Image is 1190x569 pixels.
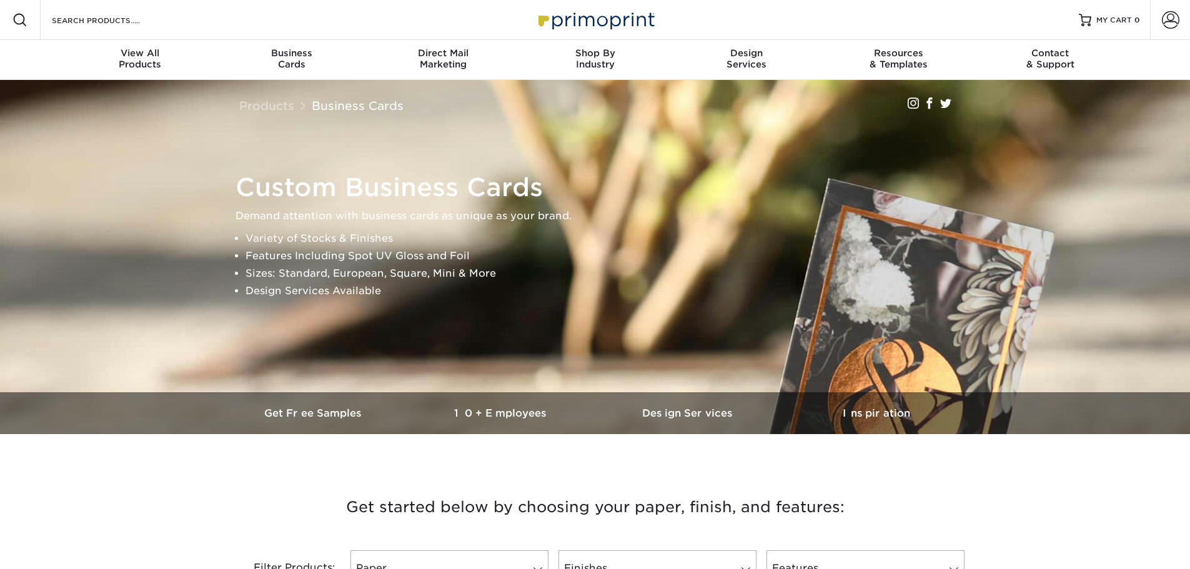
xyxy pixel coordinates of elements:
[216,40,367,80] a: BusinessCards
[595,407,783,419] h3: Design Services
[408,407,595,419] h3: 10+ Employees
[51,12,172,27] input: SEARCH PRODUCTS.....
[221,407,408,419] h3: Get Free Samples
[783,392,970,434] a: Inspiration
[367,47,519,59] span: Direct Mail
[783,407,970,419] h3: Inspiration
[245,247,966,265] li: Features Including Spot UV Gloss and Foil
[367,40,519,80] a: Direct MailMarketing
[519,47,671,59] span: Shop By
[216,47,367,70] div: Cards
[408,392,595,434] a: 10+ Employees
[1096,15,1132,26] span: MY CART
[823,47,974,70] div: & Templates
[671,47,823,70] div: Services
[595,392,783,434] a: Design Services
[974,47,1126,59] span: Contact
[1134,16,1140,24] span: 0
[312,99,404,112] a: Business Cards
[216,47,367,59] span: Business
[823,40,974,80] a: Resources& Templates
[236,172,966,202] h1: Custom Business Cards
[245,265,966,282] li: Sizes: Standard, European, Square, Mini & More
[823,47,974,59] span: Resources
[64,47,216,70] div: Products
[230,479,961,535] h3: Get started below by choosing your paper, finish, and features:
[221,392,408,434] a: Get Free Samples
[519,40,671,80] a: Shop ByIndustry
[974,40,1126,80] a: Contact& Support
[519,47,671,70] div: Industry
[533,6,658,33] img: Primoprint
[245,230,966,247] li: Variety of Stocks & Finishes
[245,282,966,300] li: Design Services Available
[671,47,823,59] span: Design
[64,40,216,80] a: View AllProducts
[239,99,294,112] a: Products
[367,47,519,70] div: Marketing
[974,47,1126,70] div: & Support
[64,47,216,59] span: View All
[236,207,966,225] p: Demand attention with business cards as unique as your brand.
[671,40,823,80] a: DesignServices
